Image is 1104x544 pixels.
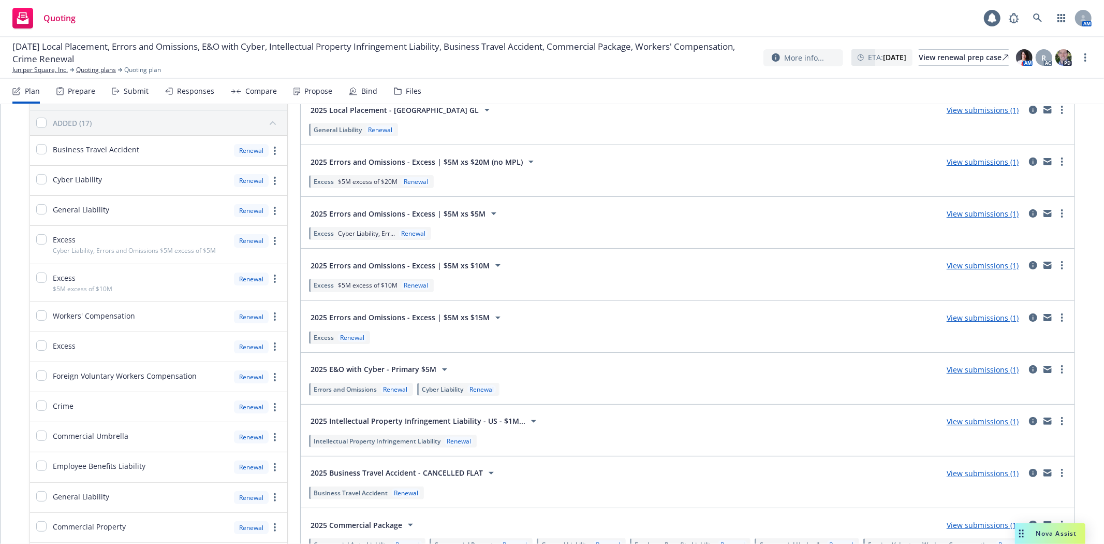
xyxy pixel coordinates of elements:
a: more [269,401,281,413]
a: mail [1041,415,1054,427]
button: Nova Assist [1015,523,1085,544]
span: $5M excess of $10M [53,284,112,293]
div: Renewal [234,400,269,413]
a: more [269,340,281,353]
span: 2025 Errors and Omissions - Excess | $5M xs $20M (no MPL) [311,156,523,167]
span: 2025 Business Travel Accident - CANCELLED FLAT [311,467,483,478]
span: Workers' Compensation [53,310,135,321]
div: Renewal [234,273,269,285]
div: Prepare [68,87,95,95]
a: more [269,371,281,383]
img: photo [1055,49,1072,66]
div: Plan [25,87,40,95]
button: 2025 Errors and Omissions - Excess | $5M xs $20M (no MPL) [307,151,541,172]
span: 2025 Errors and Omissions - Excess | $5M xs $5M [311,208,485,219]
a: circleInformation [1027,519,1039,531]
a: more [1056,467,1068,479]
span: Quoting [43,14,76,22]
button: ADDED (17) [53,114,281,131]
div: Renewal [234,461,269,474]
a: more [269,175,281,187]
span: Business Travel Accident [53,144,139,155]
a: circleInformation [1027,415,1039,427]
a: circleInformation [1027,207,1039,220]
a: more [1056,311,1068,324]
div: Renewal [234,234,269,247]
a: Quoting plans [76,65,116,75]
a: Switch app [1051,8,1072,28]
div: Renewal [402,281,430,290]
button: 2025 Intellectual Property Infringement Liability - US - $1M... [307,411,543,432]
a: mail [1041,311,1054,324]
a: View submissions (1) [947,261,1019,270]
a: more [269,310,281,323]
span: More info... [784,52,824,63]
span: Excess [314,229,334,238]
span: Excess [53,273,76,283]
a: more [269,521,281,534]
span: Excess [314,177,334,186]
a: more [269,205,281,217]
div: Submit [124,87,149,95]
div: Renewal [467,385,496,394]
span: Excess [314,333,334,342]
a: circleInformation [1027,311,1039,324]
a: more [269,235,281,247]
a: more [1056,259,1068,271]
span: Cyber Liability [53,174,102,185]
a: more [1056,363,1068,376]
a: more [269,431,281,443]
img: photo [1016,49,1033,66]
div: Renewal [234,491,269,504]
span: Errors and Omissions [314,385,377,394]
button: 2025 Errors and Omissions - Excess | $5M xs $15M [307,307,508,328]
div: Bind [361,87,377,95]
a: mail [1041,363,1054,376]
a: more [269,145,281,157]
a: View submissions (1) [947,468,1019,478]
div: Responses [177,87,214,95]
div: Renewal [234,431,269,443]
span: 2025 Errors and Omissions - Excess | $5M xs $10M [311,260,490,271]
span: Excess [314,281,334,290]
span: 2025 Errors and Omissions - Excess | $5M xs $15M [311,312,490,323]
span: General Liability [53,491,109,502]
a: more [269,273,281,285]
a: circleInformation [1027,104,1039,116]
div: Files [406,87,421,95]
a: circleInformation [1027,467,1039,479]
a: View renewal prep case [919,49,1009,66]
a: Search [1027,8,1048,28]
a: View submissions (1) [947,209,1019,219]
div: Renewal [445,437,473,446]
span: Employee Benefits Liability [53,461,145,471]
a: more [1056,415,1068,427]
a: more [1056,155,1068,168]
span: ETA : [868,52,906,63]
a: more [1056,104,1068,116]
span: $5M excess of $20M [338,177,398,186]
a: circleInformation [1027,259,1039,271]
button: 2025 E&O with Cyber - Primary $5M [307,359,454,380]
div: Compare [245,87,277,95]
span: [DATE] Local Placement, Errors and Omissions, E&O with Cyber, Intellectual Property Infringement ... [12,40,755,65]
span: Cyber Liability [422,385,463,394]
a: mail [1041,155,1054,168]
a: more [1079,51,1092,64]
span: 2025 Commercial Package [311,520,402,531]
a: Juniper Square, Inc. [12,65,68,75]
div: Renewal [234,521,269,534]
span: 2025 Local Placement - [GEOGRAPHIC_DATA] GL [311,105,479,116]
a: mail [1041,207,1054,220]
span: Commercial Umbrella [53,431,128,441]
button: 2025 Local Placement - [GEOGRAPHIC_DATA] GL [307,99,497,120]
span: Business Travel Accident [314,489,388,497]
span: Excess [53,340,76,351]
a: mail [1041,104,1054,116]
span: General Liability [53,204,109,215]
a: more [1056,519,1068,531]
span: 2025 Intellectual Property Infringement Liability - US - $1M... [311,416,525,426]
div: Propose [304,87,332,95]
a: more [269,491,281,504]
a: View submissions (1) [947,105,1019,115]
